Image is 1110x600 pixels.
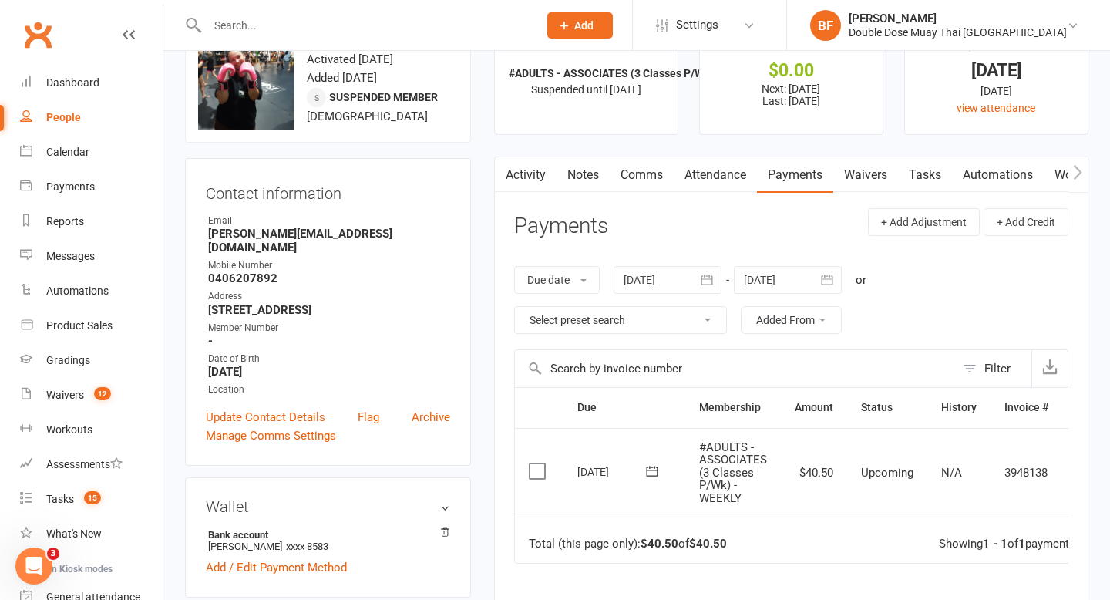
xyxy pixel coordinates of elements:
[46,76,99,89] div: Dashboard
[941,466,962,480] span: N/A
[84,491,101,504] span: 15
[46,285,109,297] div: Automations
[641,537,678,551] strong: $40.50
[206,179,450,202] h3: Contact information
[20,482,163,517] a: Tasks 15
[286,541,328,552] span: xxxx 8583
[46,111,81,123] div: People
[46,146,89,158] div: Calendar
[20,239,163,274] a: Messages
[1018,537,1025,551] strong: 1
[46,423,92,436] div: Workouts
[208,227,450,254] strong: [PERSON_NAME][EMAIL_ADDRESS][DOMAIN_NAME]
[919,62,1074,79] div: [DATE]
[833,157,898,193] a: Waivers
[849,12,1067,25] div: [PERSON_NAME]
[20,170,163,204] a: Payments
[329,91,438,103] span: Suspended member
[983,537,1007,551] strong: 1 - 1
[412,408,450,426] a: Archive
[46,180,95,193] div: Payments
[208,258,450,273] div: Mobile Number
[952,157,1044,193] a: Automations
[46,493,74,505] div: Tasks
[984,208,1068,236] button: + Add Credit
[208,214,450,228] div: Email
[307,110,428,123] span: [DEMOGRAPHIC_DATA]
[94,387,111,400] span: 12
[46,215,84,228] div: Reports
[198,33,294,130] img: image1738573236.png
[810,10,841,41] div: BF
[46,389,84,401] div: Waivers
[689,537,727,551] strong: $40.50
[757,157,833,193] a: Payments
[939,538,1075,551] div: Showing of payments
[714,62,869,79] div: $0.00
[674,157,757,193] a: Attendance
[206,558,347,577] a: Add / Edit Payment Method
[856,271,866,289] div: or
[206,408,325,426] a: Update Contact Details
[46,528,102,540] div: What's New
[495,157,557,193] a: Activity
[781,388,847,427] th: Amount
[514,214,608,238] h3: Payments
[529,538,727,551] div: Total (this page only): of
[541,38,551,52] i: ✓
[927,388,991,427] th: History
[18,15,57,54] a: Clubworx
[46,250,95,262] div: Messages
[557,157,610,193] a: Notes
[20,274,163,308] a: Automations
[208,271,450,285] strong: 0406207892
[15,548,52,585] iframe: Intercom live chat
[955,350,1031,387] button: Filter
[685,388,781,427] th: Membership
[20,204,163,239] a: Reports
[208,383,450,397] div: Location
[208,365,450,379] strong: [DATE]
[676,8,718,42] span: Settings
[741,306,842,334] button: Added From
[699,440,767,505] span: #ADULTS - ASSOCIATES (3 Classes P/Wk) - WEEKLY
[208,289,450,304] div: Address
[358,408,379,426] a: Flag
[307,52,393,66] time: Activated [DATE]
[919,83,1074,99] div: [DATE]
[208,334,450,348] strong: -
[20,378,163,413] a: Waivers 12
[898,157,952,193] a: Tasks
[208,321,450,335] div: Member Number
[514,266,600,294] button: Due date
[509,67,747,79] strong: #ADULTS - ASSOCIATES (3 Classes P/Wk) - WE...
[957,102,1035,114] a: view attendance
[574,19,594,32] span: Add
[20,135,163,170] a: Calendar
[515,350,955,387] input: Search by invoice number
[20,447,163,482] a: Assessments
[206,426,336,445] a: Manage Comms Settings
[984,359,1011,378] div: Filter
[20,308,163,343] a: Product Sales
[20,343,163,378] a: Gradings
[20,413,163,447] a: Workouts
[847,388,927,427] th: Status
[46,458,123,470] div: Assessments
[849,25,1067,39] div: Double Dose Muay Thai [GEOGRAPHIC_DATA]
[610,157,674,193] a: Comms
[991,428,1062,517] td: 3948138
[47,548,59,560] span: 3
[46,354,90,366] div: Gradings
[206,527,450,554] li: [PERSON_NAME]
[547,12,613,39] button: Add
[868,208,980,236] button: + Add Adjustment
[714,83,869,107] p: Next: [DATE] Last: [DATE]
[577,460,648,484] div: [DATE]
[991,388,1062,427] th: Invoice #
[861,466,913,480] span: Upcoming
[203,15,527,36] input: Search...
[20,66,163,100] a: Dashboard
[531,83,641,96] span: Suspended until [DATE]
[206,498,450,515] h3: Wallet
